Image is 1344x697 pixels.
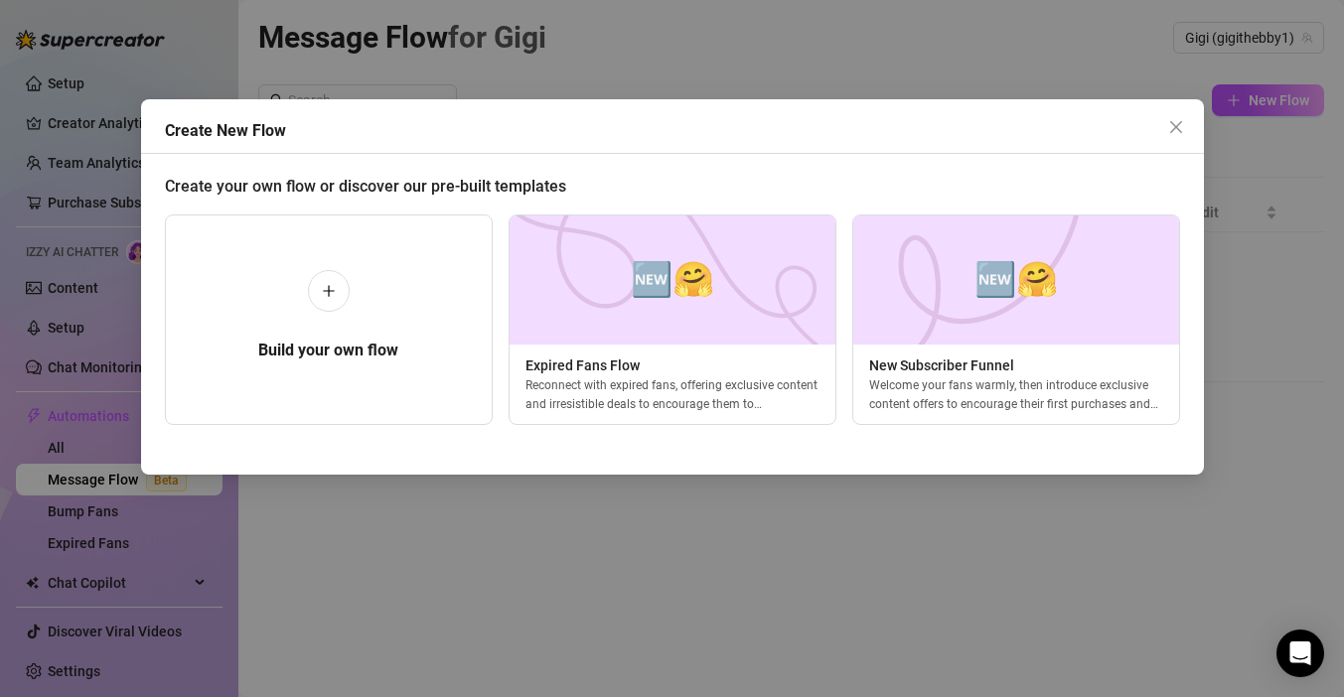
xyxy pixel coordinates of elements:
[852,376,1178,412] div: Welcome your fans warmly, then introduce exclusive content offers to encourage their first purcha...
[1160,111,1192,143] button: Close
[1168,119,1184,135] span: close
[630,253,713,306] span: 🆕🤗
[509,354,834,376] span: Expired Fans Flow
[1160,119,1192,135] span: Close
[852,354,1178,376] span: New Subscriber Funnel
[509,376,834,412] div: Reconnect with expired fans, offering exclusive content and irresistible deals to encourage them ...
[321,284,335,298] span: plus
[973,253,1057,306] span: 🆕🤗
[1276,629,1324,677] div: Open Intercom Messenger
[165,119,1204,143] div: Create New Flow
[165,177,566,196] span: Create your own flow or discover our pre-built templates
[258,339,398,362] h5: Build your own flow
